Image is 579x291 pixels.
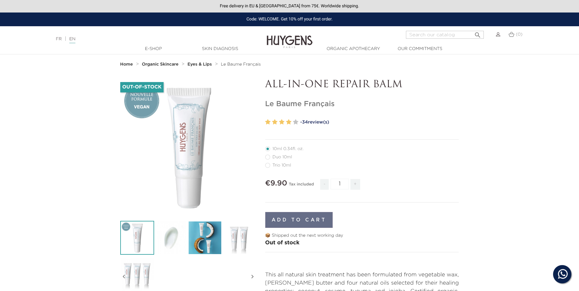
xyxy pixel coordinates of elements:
[265,212,333,228] button: Add to cart
[120,82,164,92] li: Out-of-Stock
[190,46,251,52] a: Skin Diagnosis
[302,120,308,124] span: 34
[265,118,271,127] label: 1
[474,30,481,37] i: 
[293,118,299,127] label: 5
[300,118,459,127] a: -34review(s)
[472,29,483,37] button: 
[53,35,237,43] div: |
[516,32,523,37] span: (0)
[120,62,133,66] strong: Home
[265,180,287,187] span: €9.90
[123,46,184,52] a: E-Shop
[187,62,213,67] a: Eyes & Lips
[320,179,329,190] span: -
[265,100,459,109] h1: Le Baume Français
[279,118,284,127] label: 3
[389,46,451,52] a: Our commitments
[142,62,179,66] strong: Organic Skincare
[56,37,62,41] a: FR
[187,62,212,66] strong: Eyes & Lips
[265,79,459,91] p: ALL-IN-ONE REPAIR BALM
[265,232,459,239] p: 📦 Shipped out the next working day
[265,155,299,160] label: Duo 10ml
[265,163,299,168] label: Trio 10ml
[69,37,75,43] a: EN
[120,62,134,67] a: Home
[267,26,313,49] img: Huygens
[406,31,484,39] input: Search
[142,62,180,67] a: Organic Skincare
[323,46,384,52] a: Organic Apothecary
[120,221,154,255] img: Le Baume Français
[350,179,360,190] span: +
[286,118,291,127] label: 4
[221,62,261,67] a: Le Baume Français
[265,240,300,246] span: Out of stock
[272,118,277,127] label: 2
[265,146,311,151] label: 10ml 0.34fl. oz.
[331,179,349,189] input: Quantity
[289,178,314,194] div: Tax included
